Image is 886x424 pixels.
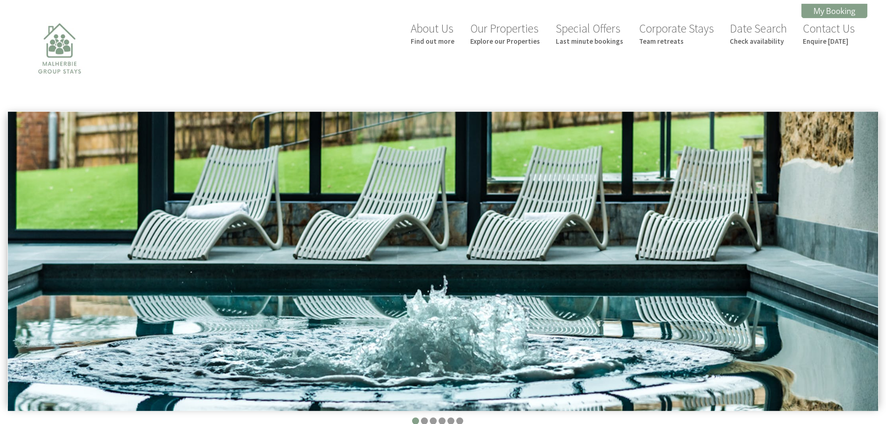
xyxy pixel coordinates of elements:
[556,21,623,46] a: Special OffersLast minute bookings
[556,37,623,46] small: Last minute bookings
[411,21,454,46] a: About UsFind out more
[730,37,787,46] small: Check availability
[13,17,106,110] img: Malherbie Group Stays
[470,37,540,46] small: Explore our Properties
[639,37,714,46] small: Team retreats
[801,4,867,18] a: My Booking
[803,21,855,46] a: Contact UsEnquire [DATE]
[803,37,855,46] small: Enquire [DATE]
[639,21,714,46] a: Corporate StaysTeam retreats
[730,21,787,46] a: Date SearchCheck availability
[411,37,454,46] small: Find out more
[470,21,540,46] a: Our PropertiesExplore our Properties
